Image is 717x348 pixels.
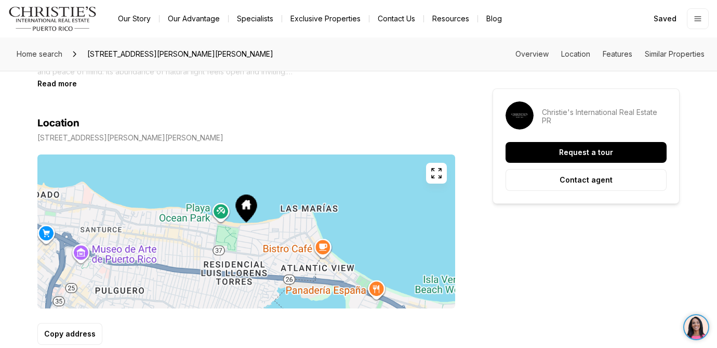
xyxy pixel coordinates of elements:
[687,8,709,29] button: Open menu
[647,8,683,29] a: Saved
[515,49,549,58] a: Skip to: Overview
[44,330,96,338] p: Copy address
[559,148,613,157] p: Request a tour
[515,50,705,58] nav: Page section menu
[17,49,62,58] span: Home search
[37,154,455,308] img: Map of 2160 CALLE GENERAL PATTON, SAN JUAN PR, 00913
[506,169,667,191] button: Contact agent
[478,11,510,26] a: Blog
[506,142,667,163] button: Request a tour
[37,117,79,130] h4: Location
[369,11,423,26] button: Contact Us
[83,46,277,62] span: [STREET_ADDRESS][PERSON_NAME][PERSON_NAME]
[561,49,590,58] a: Skip to: Location
[37,323,102,345] button: Copy address
[6,6,30,30] img: be3d4b55-7850-4bcb-9297-a2f9cd376e78.png
[37,79,77,88] button: Read more
[603,49,632,58] a: Skip to: Features
[645,49,705,58] a: Skip to: Similar Properties
[12,46,67,62] a: Home search
[160,11,228,26] a: Our Advantage
[229,11,282,26] a: Specialists
[654,15,676,23] span: Saved
[560,176,613,184] p: Contact agent
[8,6,97,31] img: logo
[37,134,223,142] p: [STREET_ADDRESS][PERSON_NAME][PERSON_NAME]
[424,11,477,26] a: Resources
[282,11,369,26] a: Exclusive Properties
[542,108,667,125] p: Christie's International Real Estate PR
[110,11,159,26] a: Our Story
